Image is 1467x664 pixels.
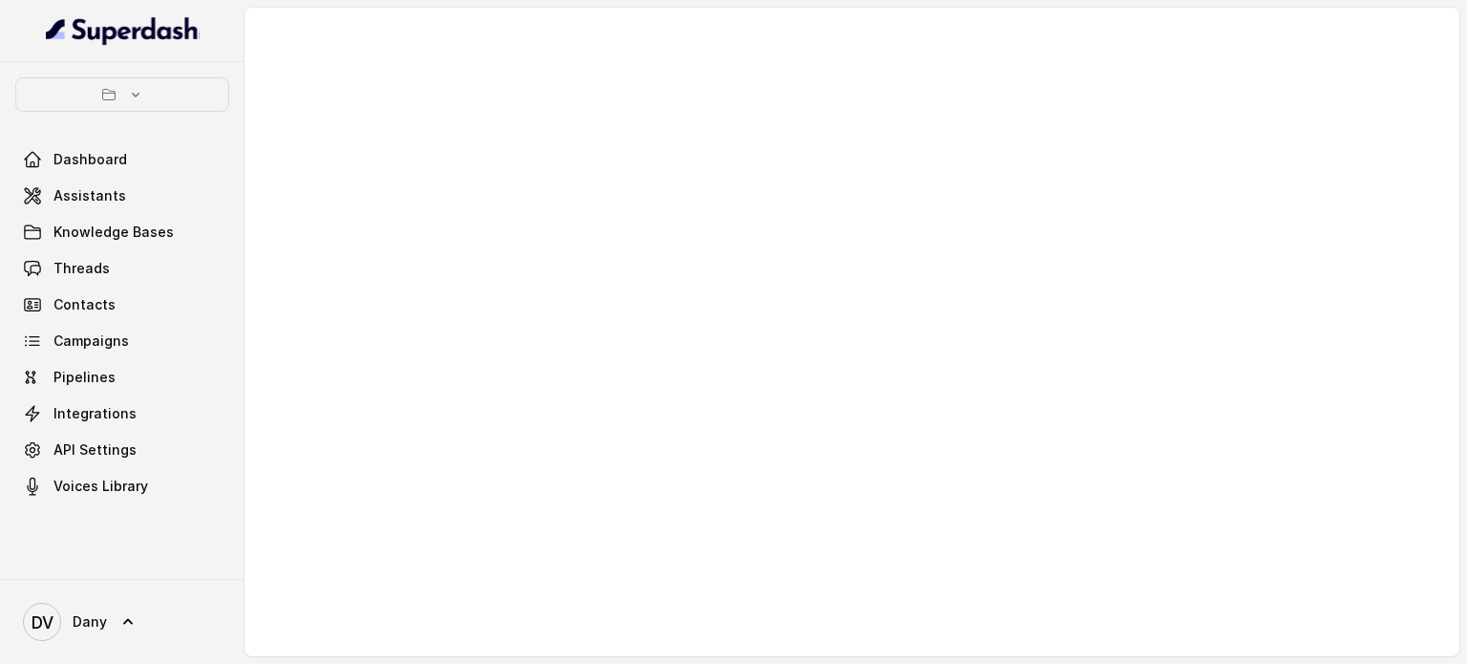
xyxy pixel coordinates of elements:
a: Dany [15,595,229,649]
a: Integrations [15,396,229,431]
span: Voices Library [53,477,148,496]
span: API Settings [53,440,137,460]
a: API Settings [15,433,229,467]
span: Integrations [53,404,137,423]
span: Campaigns [53,332,129,351]
a: Pipelines [15,360,229,395]
a: Dashboard [15,142,229,177]
a: Campaigns [15,324,229,358]
a: Assistants [15,179,229,213]
span: Dashboard [53,150,127,169]
span: Contacts [53,295,116,314]
img: light.svg [46,15,200,46]
span: Assistants [53,186,126,205]
text: DV [32,612,53,632]
a: Contacts [15,288,229,322]
span: Dany [73,612,107,632]
a: Voices Library [15,469,229,503]
a: Knowledge Bases [15,215,229,249]
a: Threads [15,251,229,286]
span: Pipelines [53,368,116,387]
span: Threads [53,259,110,278]
span: Knowledge Bases [53,223,174,242]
